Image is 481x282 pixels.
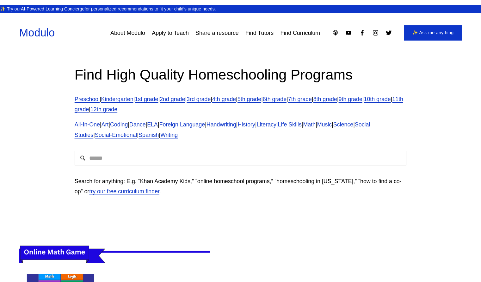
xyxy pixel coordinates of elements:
p: | | | | | | | | | | | | | | | | [75,119,407,140]
a: Art [102,121,109,128]
a: Music [317,121,332,128]
a: 8th grade [313,96,337,102]
a: 9th grade [339,96,362,102]
a: Science [333,121,353,128]
a: 1st grade [135,96,158,102]
p: | | | | | | | | | | | | | [75,94,407,114]
a: 4th grade [212,96,236,102]
a: Math [303,121,316,128]
a: Share a resource [195,27,239,39]
a: All-In-One [75,121,100,128]
a: Instagram [372,29,379,36]
a: Apply to Teach [152,27,189,39]
a: Writing [160,132,178,138]
a: Twitter [385,29,392,36]
a: 11th grade [75,96,403,112]
a: ELA [147,121,158,128]
a: Preschool [75,96,100,102]
a: try our free curriculum finder [89,188,159,195]
a: YouTube [345,29,352,36]
a: Spanish [139,132,159,138]
a: Find Curriculum [280,27,320,39]
a: Kindergarten [101,96,133,102]
a: Foreign Language [159,121,205,128]
a: Coding [110,121,128,128]
a: Dance [129,121,146,128]
a: 3rd grade [187,96,211,102]
input: Search [75,151,407,165]
a: AI-Powered Learning Concierge [21,6,84,11]
a: About Modulo [110,27,145,39]
a: Social-Emotional [95,132,137,138]
h2: Find High Quality Homeschooling Programs [75,65,407,84]
a: Handwriting [207,121,236,128]
p: Search for anything: E.g. “Khan Academy Kids,” “online homeschool programs,” “homeschooling in [U... [75,176,407,196]
a: History [237,121,255,128]
a: 6th grade [263,96,287,102]
a: 2nd grade [160,96,185,102]
a: Literacy [257,121,276,128]
a: 7th grade [288,96,312,102]
a: 10th grade [364,96,391,102]
a: Modulo [19,27,55,39]
a: 12th grade [90,106,117,112]
a: Find Tutors [245,27,274,39]
a: Social Studies [75,121,370,138]
a: 5th grade [237,96,261,102]
a: Facebook [359,29,366,36]
a: Life Skills [278,121,302,128]
a: Apple Podcasts [332,29,339,36]
a: ✨ Ask me anything [404,25,462,41]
